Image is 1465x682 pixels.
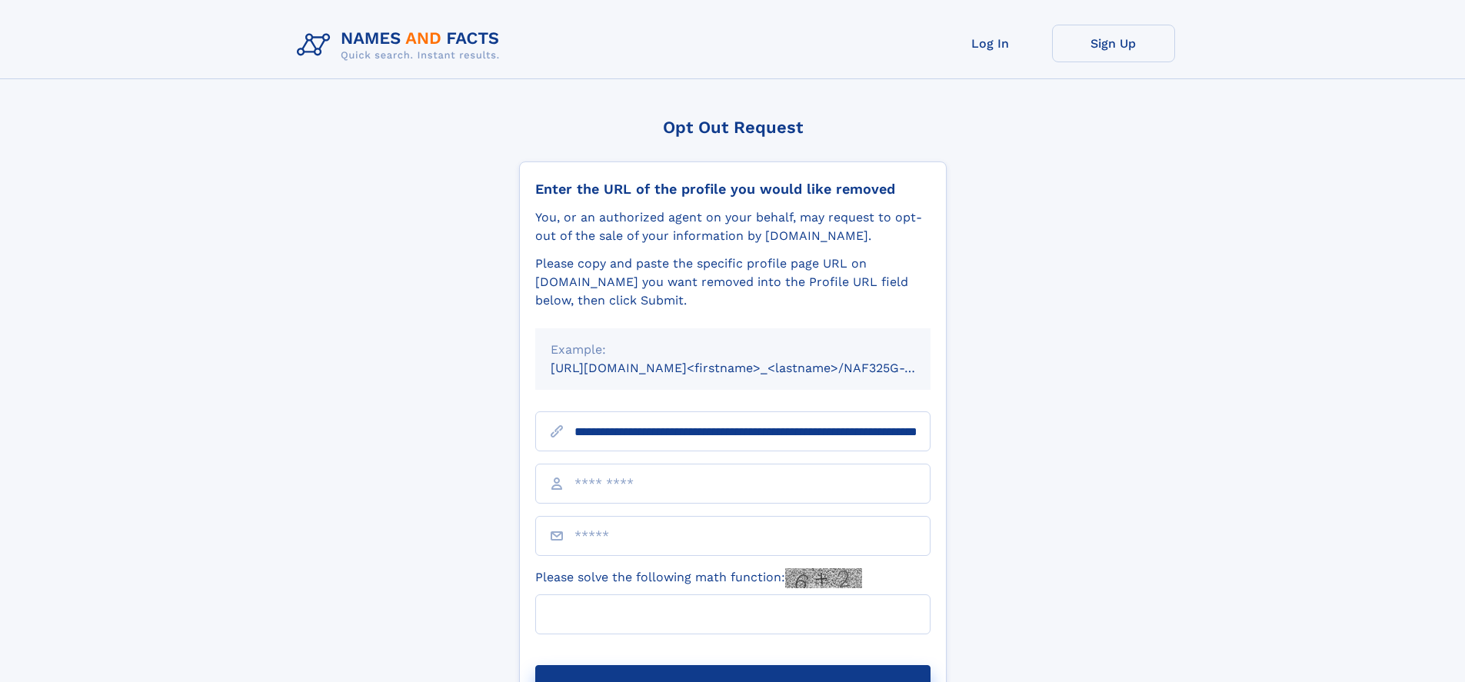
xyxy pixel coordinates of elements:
[1052,25,1175,62] a: Sign Up
[929,25,1052,62] a: Log In
[535,208,931,245] div: You, or an authorized agent on your behalf, may request to opt-out of the sale of your informatio...
[519,118,947,137] div: Opt Out Request
[551,361,960,375] small: [URL][DOMAIN_NAME]<firstname>_<lastname>/NAF325G-xxxxxxxx
[535,255,931,310] div: Please copy and paste the specific profile page URL on [DOMAIN_NAME] you want removed into the Pr...
[535,568,862,588] label: Please solve the following math function:
[535,181,931,198] div: Enter the URL of the profile you would like removed
[551,341,915,359] div: Example:
[291,25,512,66] img: Logo Names and Facts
